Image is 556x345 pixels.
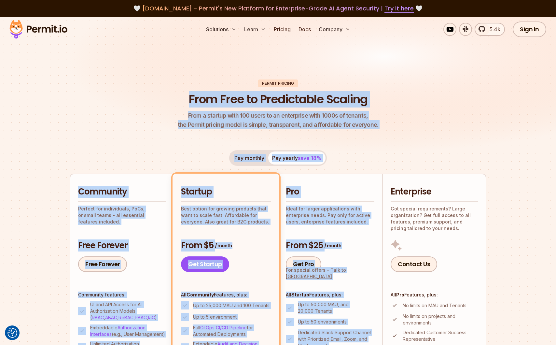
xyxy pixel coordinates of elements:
a: Contact Us [391,256,437,272]
h3: From $5 [181,240,271,252]
p: Embeddable (e.g., User Management) [90,324,166,338]
h2: Enterprise [391,186,478,198]
a: PBAC [135,315,147,320]
h4: All Features, plus: [286,292,374,298]
h2: Startup [181,186,271,198]
span: [DOMAIN_NAME] - Permit's New Platform for Enterprise-Grade AI Agent Security | [142,4,414,12]
h2: Pro [286,186,374,198]
a: RBAC [92,315,104,320]
a: ReBAC [118,315,133,320]
strong: Startup [291,292,309,297]
p: Best option for growing products that want to scale fast. Affordable for everyone. Also great for... [181,206,271,225]
a: Authorization Interfaces [90,325,146,337]
p: UI and API Access for All Authorization Models ( , , , , ) [90,301,166,321]
button: Learn [242,23,269,36]
div: For special offers - [286,267,374,280]
h1: From Free to Predictable Scaling [189,91,368,108]
span: 5.4k [486,25,500,33]
a: Get Pro [286,256,321,272]
a: ABAC [105,315,117,320]
a: Try it here [384,4,414,13]
p: Up to 5 environment [193,314,237,320]
button: Consent Preferences [7,328,17,338]
p: Perfect for individuals, PoCs, or small teams - all essential features included. [78,206,166,225]
img: Permit logo [7,18,70,40]
h4: All Features, plus: [391,292,478,298]
div: Permit Pricing [258,79,298,87]
h2: Community [78,186,166,198]
a: IaC [148,315,155,320]
button: Solutions [203,23,239,36]
p: No limits on projects and environments [403,313,478,326]
h3: Free Forever [78,240,166,252]
span: From a startup with 100 users to an enterprise with 1000s of tenants, [178,111,378,120]
img: Revisit consent button [7,328,17,338]
p: Up to 25,000 MAU and 100 Tenants [193,302,270,309]
h4: Community features: [78,292,166,298]
h3: From $25 [286,240,374,252]
p: Ideal for larger applications with enterprise needs. Pay only for active users, enterprise featur... [286,206,374,225]
p: Up to 50 environments [298,319,347,325]
p: Got special requirements? Large organization? Get full access to all features, premium support, a... [391,206,478,232]
span: / month [324,242,341,249]
a: Docs [296,23,313,36]
p: the Permit pricing model is simple, transparent, and affordable for everyone. [178,111,378,129]
a: GitOps CI/CD Pipeline [200,325,247,330]
a: Get Startup [181,256,229,272]
span: / month [215,242,232,249]
a: Free Forever [78,256,127,272]
a: Sign In [513,22,546,37]
a: 5.4k [475,23,505,36]
div: 🤍 🤍 [16,4,540,13]
p: Dedicated Customer Success Representative [403,329,478,342]
p: No limits on MAU and Tenants [403,302,466,309]
p: Full for Automated Deployments [193,324,271,338]
a: Pricing [271,23,293,36]
button: Company [316,23,353,36]
button: Pay monthly [230,151,268,165]
h4: All Features, plus: [181,292,271,298]
strong: Community [187,292,214,297]
strong: Pro [396,292,404,297]
p: Up to 50,000 MAU, and 20,000 Tenants [298,301,374,314]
